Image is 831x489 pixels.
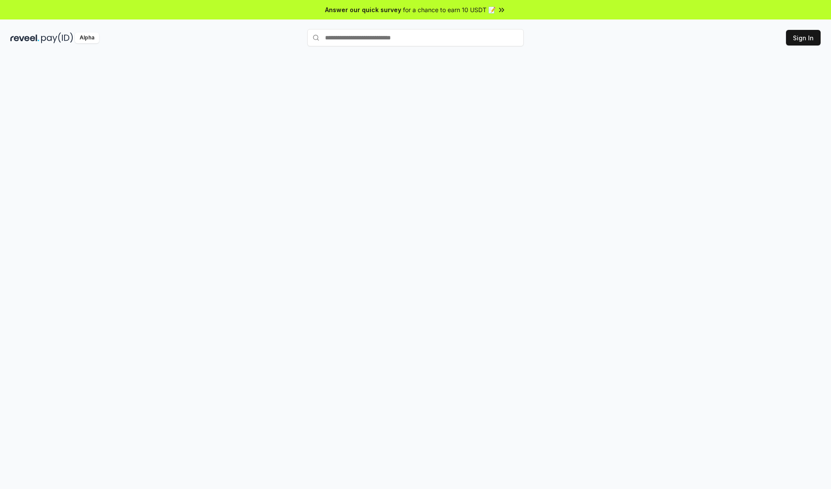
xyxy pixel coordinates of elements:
span: Answer our quick survey [325,5,401,14]
button: Sign In [786,30,821,45]
img: reveel_dark [10,32,39,43]
img: pay_id [41,32,73,43]
span: for a chance to earn 10 USDT 📝 [403,5,496,14]
div: Alpha [75,32,99,43]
